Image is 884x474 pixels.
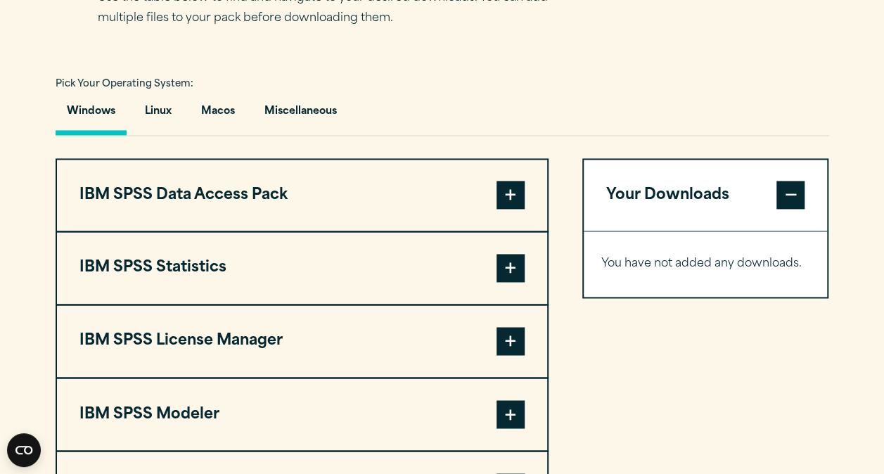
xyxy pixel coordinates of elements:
div: Your Downloads [584,231,828,297]
p: You have not added any downloads. [601,254,810,274]
button: Macos [190,95,246,135]
button: Your Downloads [584,160,828,231]
button: Windows [56,95,127,135]
button: IBM SPSS Statistics [57,232,547,304]
button: IBM SPSS Modeler [57,378,547,450]
button: Miscellaneous [253,95,348,135]
button: Open CMP widget [7,433,41,467]
span: Pick Your Operating System: [56,79,193,89]
button: IBM SPSS Data Access Pack [57,160,547,231]
button: Linux [134,95,183,135]
button: IBM SPSS License Manager [57,305,547,377]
